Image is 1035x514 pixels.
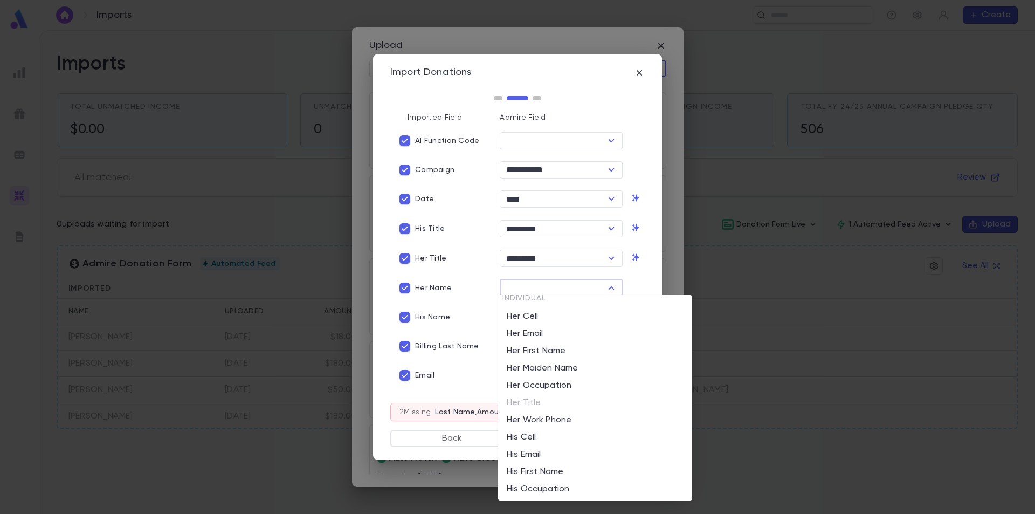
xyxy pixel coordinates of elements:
p: Campaign [415,166,454,174]
li: Her First Name [498,342,692,360]
button: Open [604,221,619,236]
p: AI Function Code [415,136,479,145]
p: His Title [415,224,445,233]
p: Date [415,195,434,203]
button: Open [604,133,619,148]
p: Her Name [415,284,452,292]
li: Her Maiden Name [498,360,692,377]
li: Her Email [498,325,692,342]
button: Open [604,251,619,266]
li: His Cell [498,429,692,446]
button: Close [604,280,619,296]
li: Her Cell [498,308,692,325]
p: Billing Last Name [415,342,479,351]
p: Imported Field [390,113,491,122]
button: Open [604,162,619,177]
p: His Name [415,313,450,321]
button: Back [390,430,514,447]
button: Open [604,191,619,207]
span: Individual [502,294,545,302]
p: Email [415,371,434,380]
p: 2 Missing [399,408,431,416]
li: His First Name [498,463,692,481]
p: Admire Field [500,113,645,122]
p: Her Title [415,254,447,263]
div: Import Donations [390,67,472,79]
p: Last Name , Amount [435,408,507,416]
li: Her Work Phone [498,412,692,429]
li: Her Occupation [498,377,692,394]
li: His Email [498,446,692,463]
li: His Occupation [498,481,692,498]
